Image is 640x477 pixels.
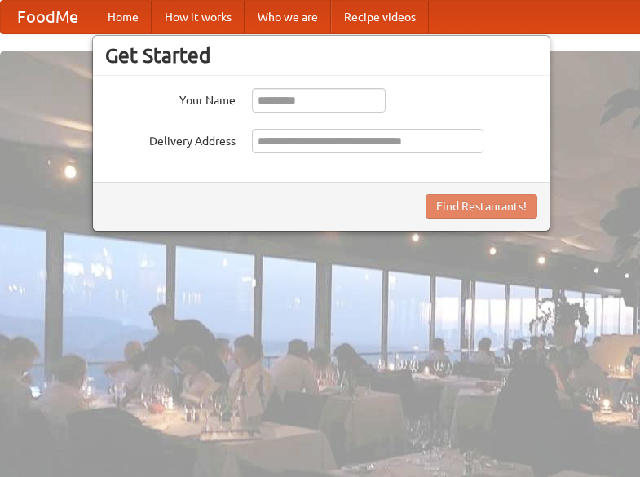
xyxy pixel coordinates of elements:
[1,1,95,33] a: FoodMe
[105,43,537,68] h3: Get Started
[331,1,429,33] a: Recipe videos
[426,194,537,219] button: Find Restaurants!
[95,1,152,33] a: Home
[105,129,236,149] label: Delivery Address
[105,88,236,108] label: Your Name
[245,1,331,33] a: Who we are
[152,1,245,33] a: How it works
